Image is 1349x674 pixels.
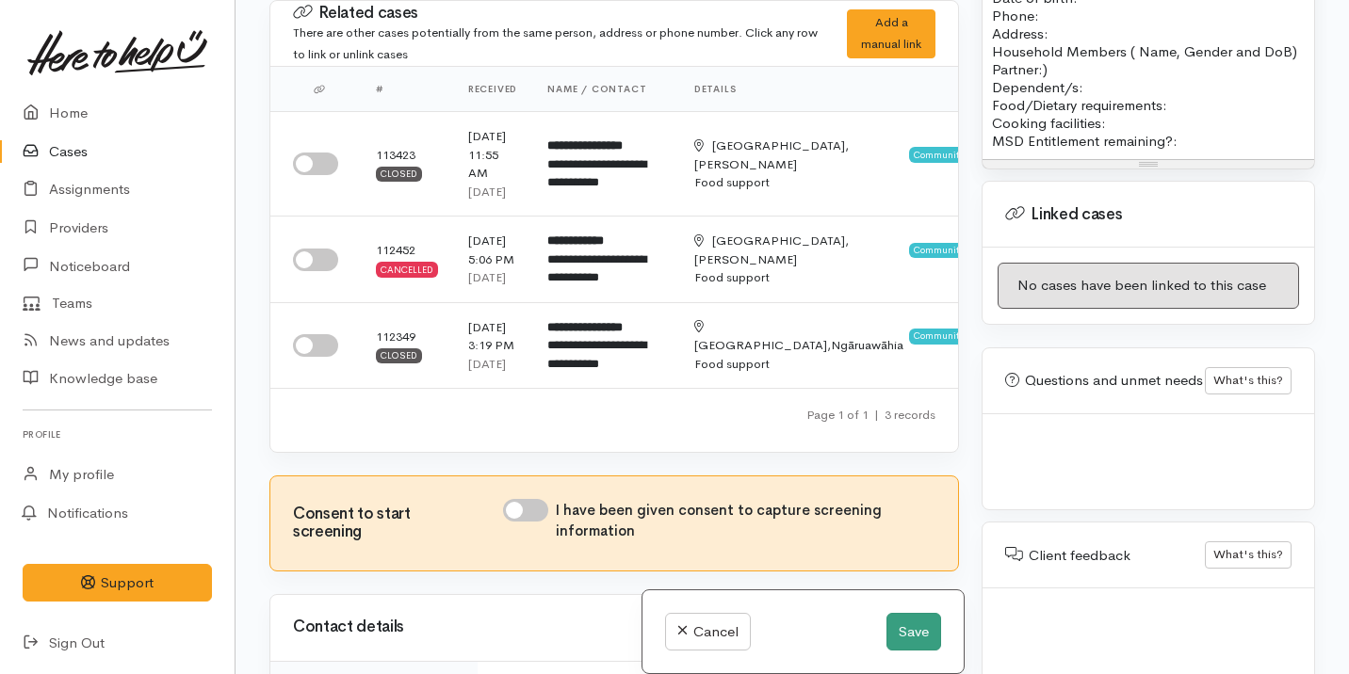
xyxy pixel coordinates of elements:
[983,160,1314,168] div: Resize
[468,318,517,355] div: [DATE] 3:19 PM
[992,96,1305,150] p: Food/Dietary requirements: Cooking facilities: MSD Entitlement remaining?:
[1005,205,1292,224] h3: Linked cases
[1005,370,1205,392] div: Questions and unmet needs
[886,613,941,651] button: Save
[679,67,983,112] th: Details
[556,500,935,542] label: I have been given consent to capture screening information
[694,268,968,287] div: Food support
[361,67,453,112] th: #
[694,318,903,355] div: Ngāruawāhia
[806,407,935,423] small: Page 1 of 1 3 records
[23,564,212,602] button: Support
[909,329,968,344] span: Community
[293,4,824,23] h3: Related cases
[712,137,849,153] span: [GEOGRAPHIC_DATA],
[694,355,968,374] div: Food support
[694,232,903,268] div: [PERSON_NAME]
[468,356,506,372] time: [DATE]
[909,243,968,258] span: Community
[694,337,831,353] span: [GEOGRAPHIC_DATA],
[874,407,879,423] span: |
[468,232,517,268] div: [DATE] 5:06 PM
[293,618,935,636] h3: Contact details
[847,9,935,58] div: Add a manual link
[712,233,849,249] span: [GEOGRAPHIC_DATA],
[992,42,1305,96] p: Household Members ( Name, Gender and DoB) Partner:) Dependent/s:
[998,263,1299,309] div: No cases have been linked to this case
[909,147,968,162] span: Community
[453,67,532,112] th: Received
[1205,541,1292,569] button: What's this?
[694,173,968,192] div: Food support
[376,262,438,277] div: Cancelled
[665,613,751,651] a: Cancel
[23,422,212,447] h6: Profile
[468,184,506,200] time: [DATE]
[468,269,506,285] time: [DATE]
[376,167,422,182] div: Closed
[376,348,422,363] div: Closed
[293,505,503,540] h3: Consent to start screening
[992,24,1305,42] p: Address:
[361,217,453,303] td: 112452
[361,302,453,388] td: 112349
[532,67,679,112] th: Name / contact
[468,127,517,183] div: [DATE] 11:55 AM
[293,24,818,62] small: There are other cases potentially from the same person, address or phone number. Click any row to...
[1205,367,1292,394] button: What's this?
[1005,545,1205,567] div: Client feedback
[361,112,453,217] td: 113423
[694,136,903,173] div: [PERSON_NAME]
